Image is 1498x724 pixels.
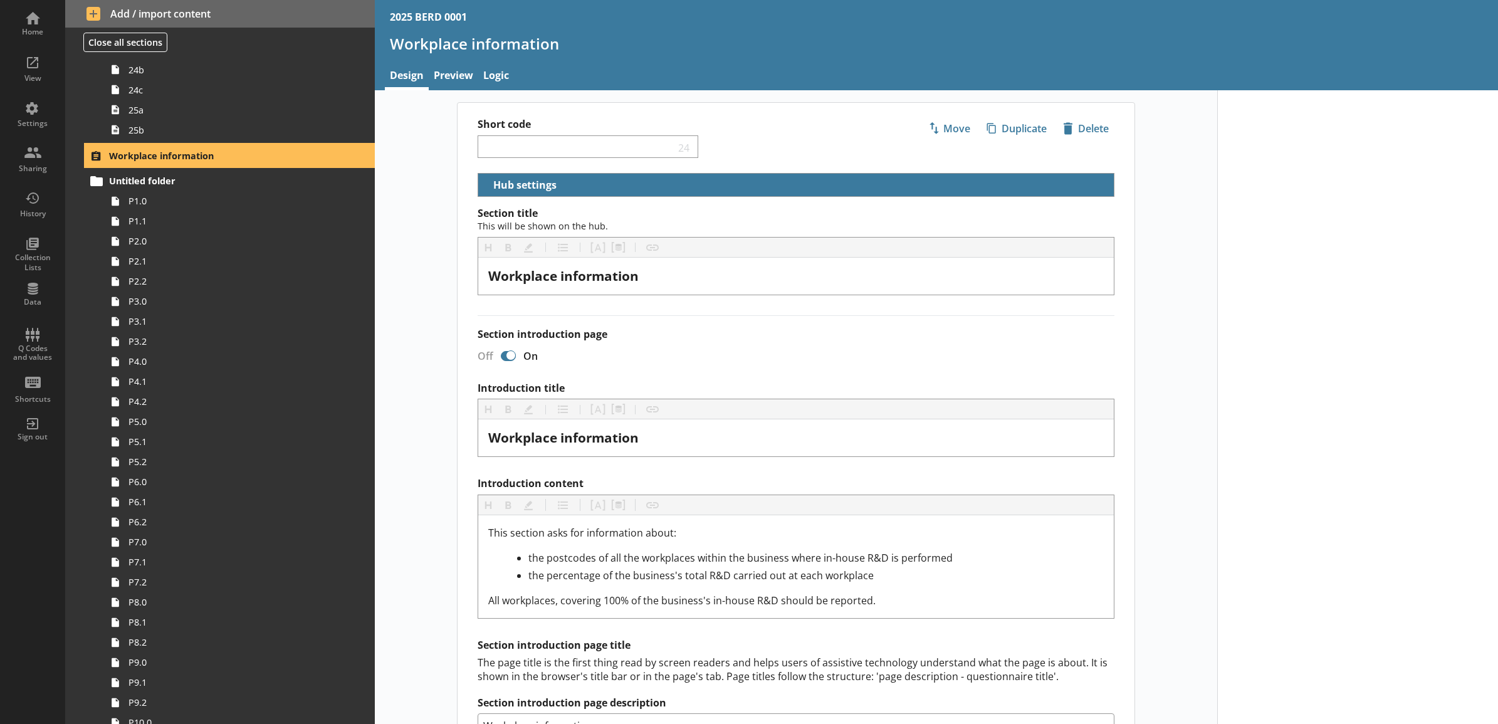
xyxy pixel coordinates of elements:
div: [object Object] [488,268,1104,285]
div: Introduction title [488,429,1104,446]
span: P6.0 [128,476,323,488]
a: P9.2 [105,693,374,713]
label: Introduction content [478,477,1114,490]
a: P3.2 [105,332,374,352]
span: P9.1 [128,676,323,688]
li: FTE24a24b24c25a25b [92,19,375,140]
span: P9.2 [128,696,323,708]
button: Duplicate [981,118,1052,139]
div: 2025 BERD 0001 [390,10,467,24]
a: P3.0 [105,291,374,312]
div: Home [11,27,55,37]
span: 25b [128,124,323,136]
div: Settings [11,118,55,129]
span: Workplace information [109,150,318,162]
label: Section introduction page [478,328,1114,341]
a: 24c [105,80,374,100]
div: On [518,349,548,363]
span: the percentage of the business's total R&D carried out at each workplace [528,569,874,582]
span: Move [923,118,975,139]
a: P4.1 [105,372,374,392]
button: Move [923,118,976,139]
a: P8.0 [105,592,374,612]
span: the postcodes of all the workplaces within the business where in-house R&D is performed [528,551,953,565]
div: View [11,73,55,83]
a: Untitled folder [86,171,374,191]
span: P4.0 [128,355,323,367]
span: P3.1 [128,315,323,327]
a: P7.0 [105,532,374,552]
a: 24b [105,60,374,80]
a: 25b [105,120,374,140]
a: Preview [429,63,478,90]
span: P6.2 [128,516,323,528]
a: P4.2 [105,392,374,412]
span: P2.0 [128,235,323,247]
div: History [11,209,55,219]
span: P5.0 [128,416,323,428]
span: P7.2 [128,576,323,588]
label: Section introduction page description [478,696,1114,710]
a: P9.0 [105,653,374,673]
span: 24b [128,64,323,76]
a: P2.1 [105,251,374,271]
span: P5.1 [128,436,323,448]
span: P9.0 [128,656,323,668]
span: P1.0 [128,195,323,207]
h1: Workplace information [390,34,1484,53]
span: P8.1 [128,616,323,628]
span: P8.2 [128,636,323,648]
button: Delete [1057,118,1114,139]
span: P1.1 [128,215,323,227]
a: P5.1 [105,432,374,452]
a: Logic [478,63,514,90]
a: P6.1 [105,492,374,512]
span: Add / import content [86,7,354,21]
a: P8.1 [105,612,374,632]
a: P2.2 [105,271,374,291]
a: P1.1 [105,211,374,231]
span: P4.2 [128,396,323,407]
span: All workplaces, covering 100% of the business's in-house R&D should be reported. [488,594,876,607]
a: P9.1 [105,673,374,693]
div: Off [468,349,498,363]
span: Section title [478,206,608,233]
div: Introduction content [488,525,1104,608]
button: Hub settings [483,174,559,196]
a: P5.2 [105,452,374,472]
a: P5.0 [105,412,374,432]
div: The page title is the first thing read by screen readers and helps users of assistive technology ... [478,656,1114,683]
div: Sharing [11,164,55,174]
a: Workplace information [86,145,374,166]
div: Shortcuts [11,394,55,404]
a: 25a [105,100,374,120]
span: P2.2 [128,275,323,287]
span: P7.0 [128,536,323,548]
span: P2.1 [128,255,323,267]
span: P6.1 [128,496,323,508]
div: Q Codes and values [11,344,55,362]
span: This section asks for information about: [488,526,676,540]
div: Sign out [11,432,55,442]
span: Delete [1058,118,1114,139]
a: P6.0 [105,472,374,492]
a: P7.1 [105,552,374,572]
h2: Section introduction page title [478,639,1114,652]
div: Collection Lists [11,253,55,272]
span: P8.0 [128,596,323,608]
label: Introduction title [478,382,1114,395]
a: P8.2 [105,632,374,653]
label: Short code [478,118,796,131]
a: P6.2 [105,512,374,532]
a: P4.0 [105,352,374,372]
a: Design [385,63,429,90]
span: 24 [675,141,693,153]
span: 25a [128,104,323,116]
span: P7.1 [128,556,323,568]
span: This will be shown on the hub. [478,220,608,232]
span: P5.2 [128,456,323,468]
a: P3.1 [105,312,374,332]
span: Duplicate [982,118,1052,139]
span: Workplace information [488,267,639,285]
a: P7.2 [105,572,374,592]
